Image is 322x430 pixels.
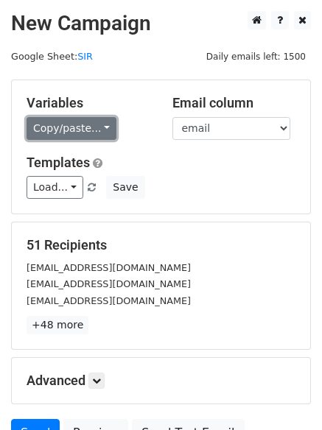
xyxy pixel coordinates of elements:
a: Load... [27,176,83,199]
button: Save [106,176,144,199]
a: Daily emails left: 1500 [201,51,311,62]
h5: Variables [27,95,150,111]
a: +48 more [27,316,88,334]
small: [EMAIL_ADDRESS][DOMAIN_NAME] [27,278,191,289]
h5: Advanced [27,373,295,389]
small: [EMAIL_ADDRESS][DOMAIN_NAME] [27,262,191,273]
a: Templates [27,155,90,170]
h2: New Campaign [11,11,311,36]
h5: 51 Recipients [27,237,295,253]
a: SIR [77,51,93,62]
iframe: Chat Widget [248,359,322,430]
h5: Email column [172,95,296,111]
small: Google Sheet: [11,51,93,62]
div: Widget chat [248,359,322,430]
small: [EMAIL_ADDRESS][DOMAIN_NAME] [27,295,191,306]
a: Copy/paste... [27,117,116,140]
span: Daily emails left: 1500 [201,49,311,65]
